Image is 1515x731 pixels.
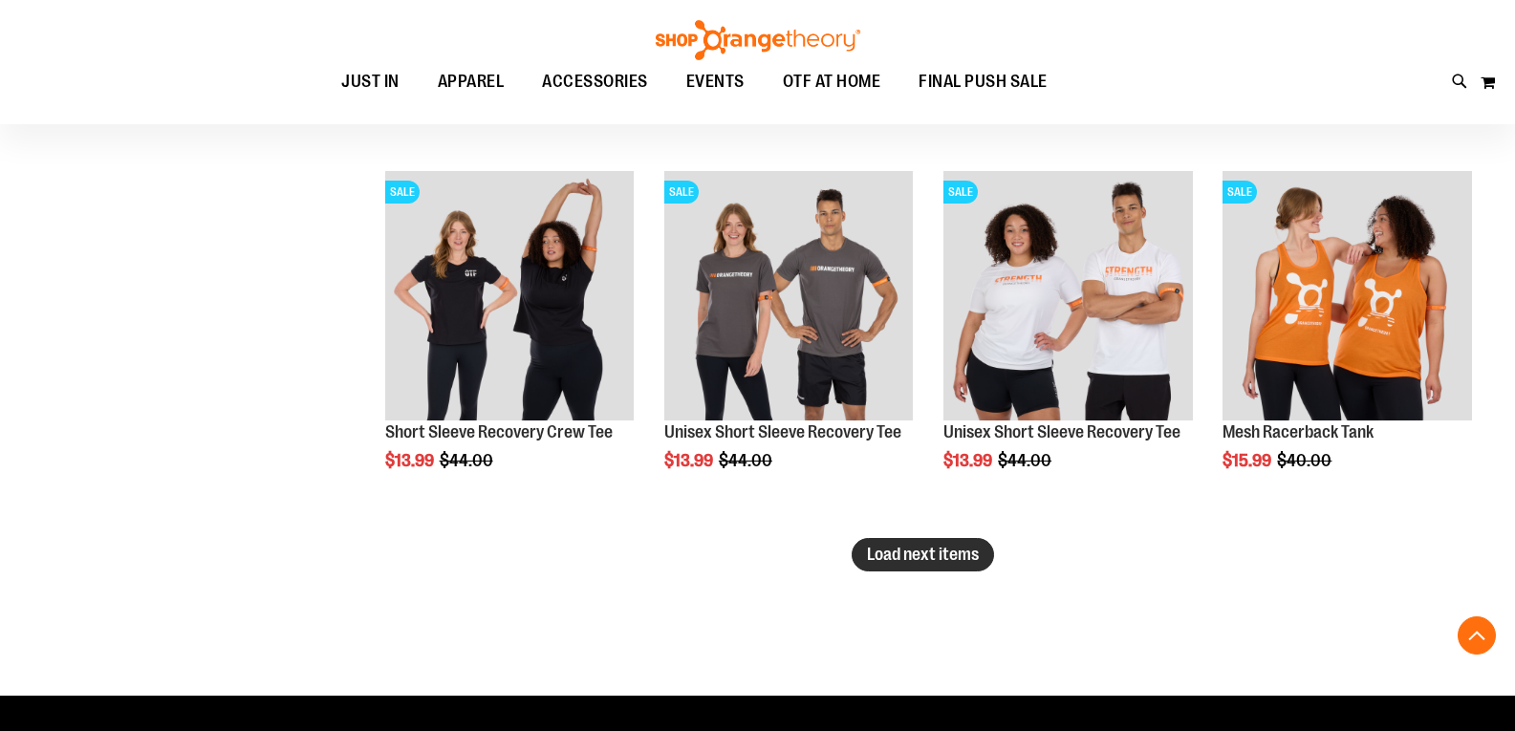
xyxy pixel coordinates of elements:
a: APPAREL [419,60,524,103]
span: APPAREL [438,60,505,103]
span: SALE [664,181,699,204]
a: Product image for Mesh Racerback TankSALE [1223,171,1472,423]
a: FINAL PUSH SALE [899,60,1067,104]
button: Back To Top [1458,616,1496,655]
div: product [1213,161,1482,519]
span: SALE [385,181,420,204]
a: JUST IN [322,60,419,104]
span: Load next items [867,545,979,564]
span: SALE [1223,181,1257,204]
span: $13.99 [943,451,995,470]
a: Short Sleeve Recovery Crew Tee [385,422,613,441]
img: Shop Orangetheory [653,20,863,60]
span: $13.99 [664,451,716,470]
button: Load next items [852,538,994,571]
a: Unisex Short Sleeve Recovery Tee [664,422,901,441]
span: $13.99 [385,451,437,470]
span: $44.00 [719,451,775,470]
img: Product image for Short Sleeve Recovery Crew Tee [385,171,635,420]
a: OTF AT HOME [764,60,900,104]
span: EVENTS [686,60,745,103]
a: Mesh Racerback Tank [1223,422,1374,441]
div: product [655,161,923,519]
span: FINAL PUSH SALE [919,60,1048,103]
div: product [934,161,1202,519]
span: $44.00 [440,451,496,470]
img: Product image for Unisex Short Sleeve Recovery Tee [664,171,914,420]
span: JUST IN [341,60,400,103]
span: $40.00 [1277,451,1334,470]
a: Unisex Short Sleeve Recovery Tee [943,422,1180,441]
a: Product image for Short Sleeve Recovery Crew TeeSALE [385,171,635,423]
span: ACCESSORIES [542,60,648,103]
span: SALE [943,181,978,204]
span: OTF AT HOME [783,60,881,103]
span: $44.00 [998,451,1054,470]
a: Product image for Unisex Short Sleeve Recovery TeeSALE [943,171,1193,423]
span: $15.99 [1223,451,1274,470]
a: Product image for Unisex Short Sleeve Recovery TeeSALE [664,171,914,423]
img: Product image for Unisex Short Sleeve Recovery Tee [943,171,1193,420]
img: Product image for Mesh Racerback Tank [1223,171,1472,420]
a: ACCESSORIES [523,60,667,104]
a: EVENTS [667,60,764,104]
div: product [376,161,644,519]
